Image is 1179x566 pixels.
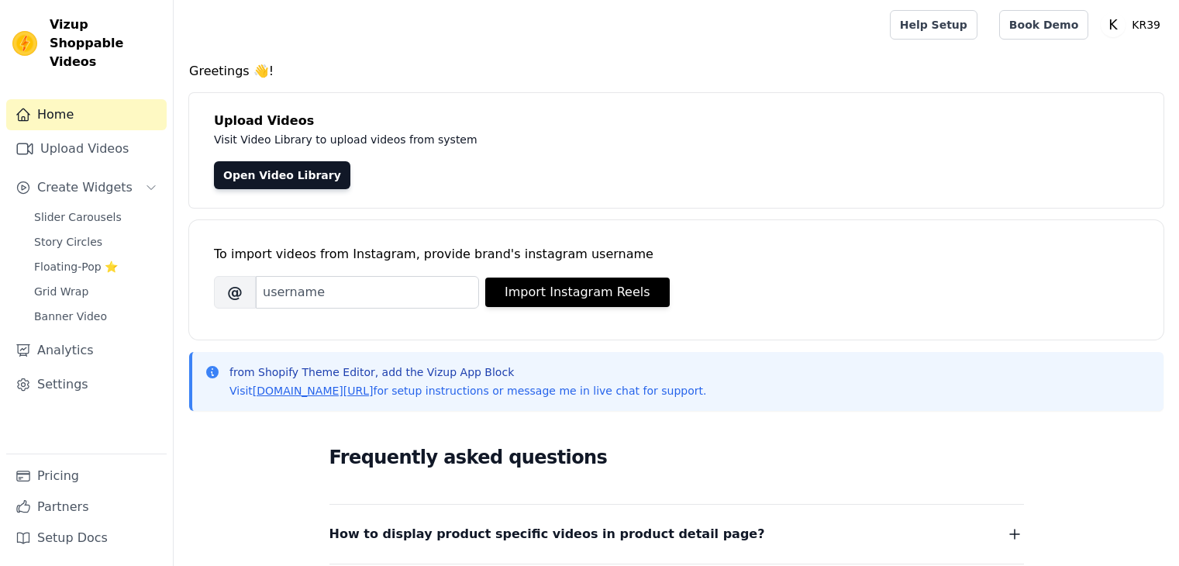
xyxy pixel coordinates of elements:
[1126,11,1167,39] p: KR39
[34,309,107,324] span: Banner Video
[214,161,350,189] a: Open Video Library
[229,364,706,380] p: from Shopify Theme Editor, add the Vizup App Block
[1109,17,1119,33] text: K
[253,385,374,397] a: [DOMAIN_NAME][URL]
[214,112,1139,130] h4: Upload Videos
[25,256,167,278] a: Floating-Pop ⭐
[6,172,167,203] button: Create Widgets
[999,10,1088,40] a: Book Demo
[1101,11,1167,39] button: K KR39
[6,133,167,164] a: Upload Videos
[229,383,706,399] p: Visit for setup instructions or message me in live chat for support.
[6,335,167,366] a: Analytics
[329,442,1024,473] h2: Frequently asked questions
[34,259,118,274] span: Floating-Pop ⭐
[6,523,167,554] a: Setup Docs
[6,492,167,523] a: Partners
[34,234,102,250] span: Story Circles
[34,284,88,299] span: Grid Wrap
[25,231,167,253] a: Story Circles
[6,99,167,130] a: Home
[25,281,167,302] a: Grid Wrap
[890,10,977,40] a: Help Setup
[485,278,670,307] button: Import Instagram Reels
[37,178,133,197] span: Create Widgets
[6,369,167,400] a: Settings
[12,31,37,56] img: Vizup
[214,245,1139,264] div: To import videos from Instagram, provide brand's instagram username
[329,523,765,545] span: How to display product specific videos in product detail page?
[189,62,1163,81] h4: Greetings 👋!
[25,305,167,327] a: Banner Video
[34,209,122,225] span: Slider Carousels
[25,206,167,228] a: Slider Carousels
[329,523,1024,545] button: How to display product specific videos in product detail page?
[6,461,167,492] a: Pricing
[256,276,479,309] input: username
[214,130,908,149] p: Visit Video Library to upload videos from system
[214,276,256,309] span: @
[50,16,160,71] span: Vizup Shoppable Videos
